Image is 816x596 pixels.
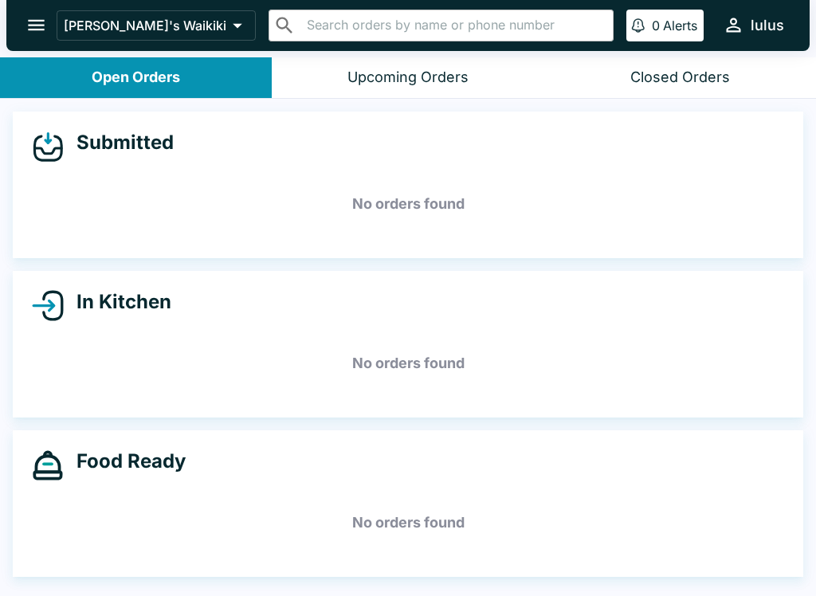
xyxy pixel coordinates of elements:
p: Alerts [663,18,697,33]
button: open drawer [16,5,57,45]
h4: Food Ready [64,449,186,473]
h4: Submitted [64,131,174,155]
div: Open Orders [92,69,180,87]
p: [PERSON_NAME]'s Waikiki [64,18,226,33]
h5: No orders found [32,175,784,233]
button: lulus [716,8,790,42]
div: Upcoming Orders [347,69,469,87]
div: Closed Orders [630,69,730,87]
button: [PERSON_NAME]'s Waikiki [57,10,256,41]
p: 0 [652,18,660,33]
h5: No orders found [32,335,784,392]
div: lulus [751,16,784,35]
input: Search orders by name or phone number [302,14,606,37]
h4: In Kitchen [64,290,171,314]
h5: No orders found [32,494,784,551]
